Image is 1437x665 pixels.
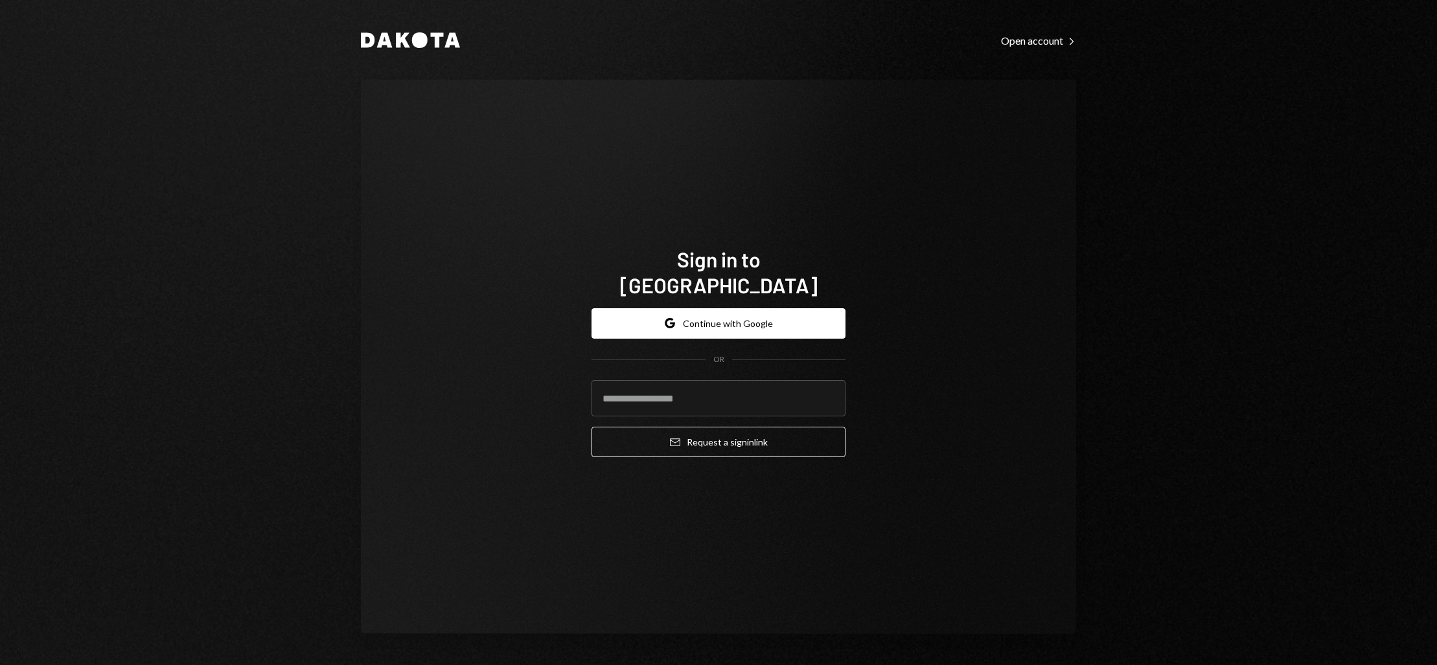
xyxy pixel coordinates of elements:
[592,427,845,457] button: Request a signinlink
[592,308,845,339] button: Continue with Google
[1001,34,1076,47] div: Open account
[713,354,724,365] div: OR
[1001,33,1076,47] a: Open account
[592,246,845,298] h1: Sign in to [GEOGRAPHIC_DATA]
